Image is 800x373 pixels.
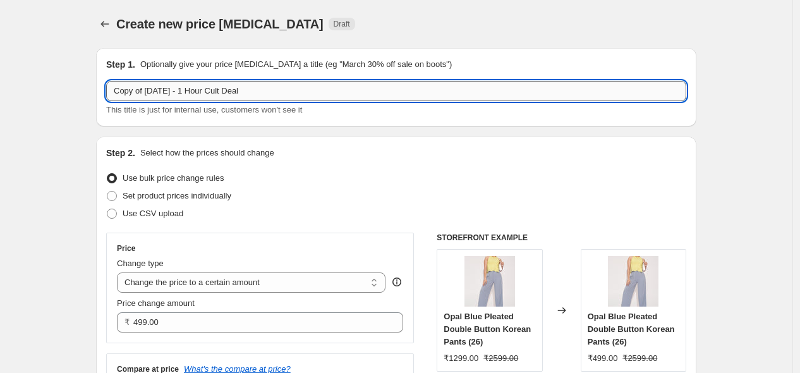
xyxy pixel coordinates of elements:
[444,352,478,365] div: ₹1299.00
[140,58,452,71] p: Optionally give your price [MEDICAL_DATA] a title (eg "March 30% off sale on boots")
[124,317,130,327] span: ₹
[334,19,350,29] span: Draft
[106,81,686,101] input: 30% off holiday sale
[106,105,302,114] span: This title is just for internal use, customers won't see it
[123,209,183,218] span: Use CSV upload
[391,276,403,288] div: help
[117,259,164,268] span: Change type
[140,147,274,159] p: Select how the prices should change
[123,173,224,183] span: Use bulk price change rules
[116,17,324,31] span: Create new price [MEDICAL_DATA]
[106,147,135,159] h2: Step 2.
[117,243,135,254] h3: Price
[608,256,658,307] img: SAR03471_80x.jpg
[117,298,195,308] span: Price change amount
[133,312,384,333] input: 80.00
[622,352,657,365] strike: ₹2599.00
[96,15,114,33] button: Price change jobs
[444,312,531,346] span: Opal Blue Pleated Double Button Korean Pants (26)
[123,191,231,200] span: Set product prices individually
[106,58,135,71] h2: Step 1.
[483,352,518,365] strike: ₹2599.00
[437,233,686,243] h6: STOREFRONT EXAMPLE
[588,352,618,365] div: ₹499.00
[464,256,515,307] img: SAR03471_80x.jpg
[588,312,675,346] span: Opal Blue Pleated Double Button Korean Pants (26)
